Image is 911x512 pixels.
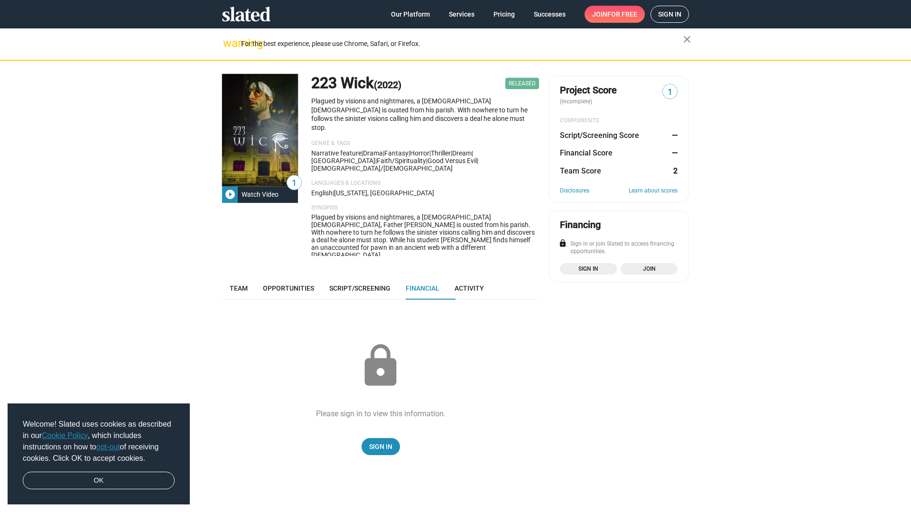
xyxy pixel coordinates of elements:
a: opt-out [96,443,120,451]
mat-icon: lock [558,239,567,247]
span: Fantasy [384,149,409,157]
span: good versus evil [428,157,477,165]
div: Watch Video [238,186,282,203]
span: Services [449,6,474,23]
div: Financing [560,219,601,231]
span: Our Platform [391,6,430,23]
span: Team [230,284,248,292]
span: Narrative feature [311,149,362,157]
span: for free [607,6,637,23]
a: Sign in [560,263,617,274]
a: Opportunities [255,277,322,300]
a: Pricing [486,6,522,23]
span: Released [505,78,539,89]
span: English [311,189,333,197]
a: Join [621,263,678,274]
a: Disclosures [560,187,589,195]
span: Plagued by visions and nightmares, a [DEMOGRAPHIC_DATA] [DEMOGRAPHIC_DATA], Father [PERSON_NAME] ... [311,213,535,259]
a: Script/Screening [322,277,398,300]
span: | [409,149,410,157]
p: Synopsis [311,204,539,212]
p: Plagued by visions and nightmares, a [DEMOGRAPHIC_DATA] [DEMOGRAPHIC_DATA] is ousted from his par... [311,97,539,132]
span: Pricing [493,6,515,23]
span: | [333,189,334,197]
span: Sign in [566,264,611,274]
span: Activity [455,284,484,292]
span: Horror [410,149,429,157]
dt: Team Score [560,166,601,176]
span: | [429,149,431,157]
div: COMPONENTS [560,117,678,125]
a: Cookie Policy [42,431,88,439]
dt: Script/Screening Score [560,130,639,140]
span: | [451,149,452,157]
img: 223 Wick [222,74,298,186]
span: Project Score [560,84,617,97]
span: Opportunities [263,284,314,292]
span: | [472,149,473,157]
mat-icon: lock [357,342,404,390]
p: Genre & Tags [311,140,539,147]
a: Successes [526,6,573,23]
a: Financial [398,277,447,300]
span: | [477,157,478,165]
div: Please sign in to view this information. [316,409,446,419]
a: Sign in [651,6,689,23]
dd: 2 [669,166,678,176]
a: Learn about scores [629,187,678,195]
dd: — [669,130,678,140]
a: Sign In [362,438,400,455]
span: | [375,157,377,165]
span: (2022) [374,79,401,91]
span: Drama [363,149,383,157]
span: | [426,157,428,165]
a: Our Platform [383,6,437,23]
span: Sign In [369,438,392,455]
span: Sign in [658,6,681,22]
span: Thriller [431,149,451,157]
a: Activity [447,277,492,300]
p: Languages & Locations [311,180,539,187]
mat-icon: warning [223,37,234,49]
span: Join [626,264,672,274]
span: | [383,149,384,157]
span: Successes [534,6,566,23]
span: Script/Screening [329,284,390,292]
span: faith/spirituality [377,157,426,165]
span: 1 [287,177,301,190]
span: [DEMOGRAPHIC_DATA]/[DEMOGRAPHIC_DATA] [311,165,453,172]
span: Join [592,6,637,23]
span: Financial [406,284,439,292]
a: dismiss cookie message [23,472,175,490]
h1: 223 Wick [311,73,401,93]
span: (incomplete) [560,98,594,105]
mat-icon: close [681,34,693,45]
span: Welcome! Slated uses cookies as described in our , which includes instructions on how to of recei... [23,419,175,464]
a: Team [222,277,255,300]
dt: Financial Score [560,148,613,158]
mat-icon: play_circle_filled [224,189,236,200]
button: Watch Video [222,186,298,203]
span: dream [452,149,472,157]
a: Joinfor free [585,6,645,23]
span: [GEOGRAPHIC_DATA] [311,157,375,165]
div: For the best experience, please use Chrome, Safari, or Firefox. [241,37,683,50]
div: cookieconsent [8,403,190,505]
a: Services [441,6,482,23]
div: Sign in or join Slated to access financing opportunities. [560,240,678,256]
span: | [362,149,363,157]
dd: — [669,148,678,158]
span: 1 [663,86,677,99]
span: [US_STATE], [GEOGRAPHIC_DATA] [334,189,434,197]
